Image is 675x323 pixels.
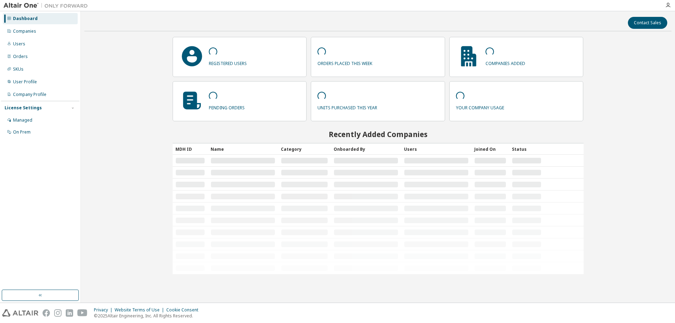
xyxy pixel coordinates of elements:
div: On Prem [13,129,31,135]
div: Onboarded By [334,143,398,155]
img: instagram.svg [54,309,62,317]
div: MDH ID [175,143,205,155]
p: companies added [486,58,525,66]
img: linkedin.svg [66,309,73,317]
img: youtube.svg [77,309,88,317]
div: Status [512,143,541,155]
div: Cookie Consent [166,307,202,313]
div: Website Terms of Use [115,307,166,313]
div: Managed [13,117,32,123]
div: Companies [13,28,36,34]
p: pending orders [209,103,245,111]
div: SKUs [13,66,24,72]
div: User Profile [13,79,37,85]
img: altair_logo.svg [2,309,38,317]
div: Category [281,143,328,155]
p: your company usage [456,103,504,111]
p: units purchased this year [317,103,377,111]
button: Contact Sales [628,17,667,29]
div: License Settings [5,105,42,111]
div: Name [211,143,275,155]
img: Altair One [4,2,91,9]
div: Dashboard [13,16,38,21]
div: Company Profile [13,92,46,97]
div: Users [404,143,469,155]
div: Joined On [474,143,506,155]
p: registered users [209,58,247,66]
p: orders placed this week [317,58,372,66]
img: facebook.svg [43,309,50,317]
h2: Recently Added Companies [173,130,584,139]
p: © 2025 Altair Engineering, Inc. All Rights Reserved. [94,313,202,319]
div: Users [13,41,25,47]
div: Orders [13,54,28,59]
div: Privacy [94,307,115,313]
